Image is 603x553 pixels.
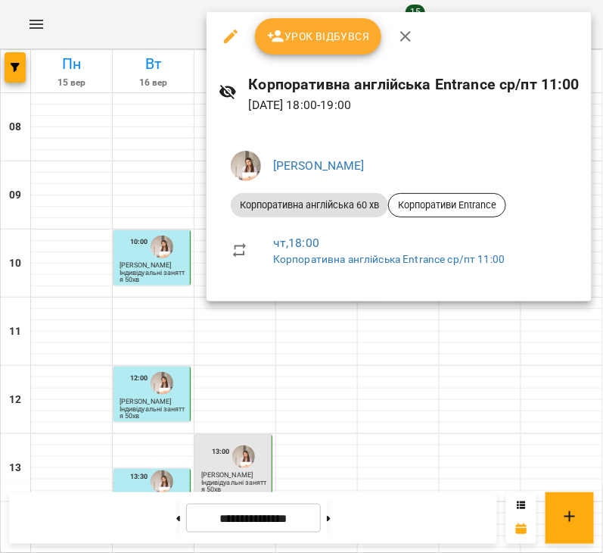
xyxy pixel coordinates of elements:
[231,198,388,212] span: Корпоративна англійська 60 хв
[388,193,506,217] div: Корпоративи Entrance
[273,253,505,265] a: Корпоративна англійська Entrance ср/пт 11:00
[231,151,261,181] img: 712aada8251ba8fda70bc04018b69839.jpg
[249,96,580,114] p: [DATE] 18:00 - 19:00
[389,198,505,212] span: Корпоративи Entrance
[273,158,365,173] a: [PERSON_NAME]
[255,18,382,55] button: Урок відбувся
[267,27,370,45] span: Урок відбувся
[273,236,319,250] a: чт , 18:00
[249,73,580,96] h6: Корпоративна англійська Entrance ср/пт 11:00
